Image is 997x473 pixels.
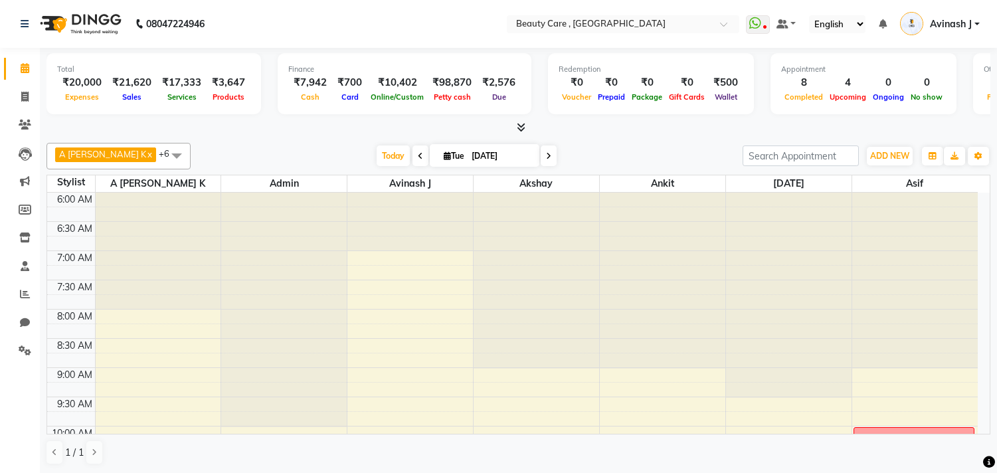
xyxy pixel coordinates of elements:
span: No show [907,92,946,102]
div: ₹0 [559,75,594,90]
span: Admin [221,175,347,192]
div: 8:00 AM [54,310,95,324]
div: ₹0 [666,75,708,90]
div: Finance [288,64,521,75]
div: Stylist [47,175,95,189]
div: ₹20,000 [57,75,107,90]
div: Total [57,64,250,75]
span: Gift Cards [666,92,708,102]
div: 8:30 AM [54,339,95,353]
div: ₹500 [708,75,743,90]
div: 9:30 AM [54,397,95,411]
span: Tue [440,151,468,161]
div: ₹98,870 [427,75,477,90]
div: Appointment [781,64,946,75]
span: Akshay [474,175,599,192]
span: [DATE] [726,175,852,192]
span: Ankit [600,175,725,192]
div: 0 [869,75,907,90]
span: Due [489,92,509,102]
div: 10:00 AM [49,426,95,440]
span: Today [377,145,410,166]
span: A [PERSON_NAME] K [59,149,146,159]
div: ₹21,620 [107,75,157,90]
img: logo [34,5,125,43]
button: ADD NEW [867,147,913,165]
div: ₹17,333 [157,75,207,90]
div: Redemption [559,64,743,75]
span: Petty cash [430,92,474,102]
input: Search Appointment [743,145,859,166]
span: Prepaid [594,92,628,102]
span: Avinash J [930,17,972,31]
span: Wallet [711,92,741,102]
div: 8 [781,75,826,90]
span: Voucher [559,92,594,102]
div: ₹700 [332,75,367,90]
div: ₹0 [594,75,628,90]
span: Ongoing [869,92,907,102]
span: Card [338,92,362,102]
input: 2025-09-02 [468,146,534,166]
span: Package [628,92,666,102]
span: Upcoming [826,92,869,102]
span: Sales [119,92,145,102]
div: ₹3,647 [207,75,250,90]
div: 9:00 AM [54,368,95,382]
div: ₹7,942 [288,75,332,90]
div: 6:30 AM [54,222,95,236]
a: x [146,149,152,159]
div: 6:00 AM [54,193,95,207]
div: 4 [826,75,869,90]
span: Expenses [62,92,102,102]
span: asif [852,175,978,192]
div: ₹2,576 [477,75,521,90]
span: Services [164,92,200,102]
div: ₹0 [628,75,666,90]
b: 08047224946 [146,5,205,43]
div: 7:30 AM [54,280,95,294]
span: ADD NEW [870,151,909,161]
span: Online/Custom [367,92,427,102]
span: A [PERSON_NAME] K [96,175,221,192]
div: ₹10,402 [367,75,427,90]
span: Cash [298,92,323,102]
span: 1 / 1 [65,446,84,460]
div: 0 [907,75,946,90]
img: Avinash J [900,12,923,35]
div: 7:00 AM [54,251,95,265]
span: Avinash J [347,175,473,192]
span: Products [209,92,248,102]
span: Completed [781,92,826,102]
span: +6 [159,148,179,159]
